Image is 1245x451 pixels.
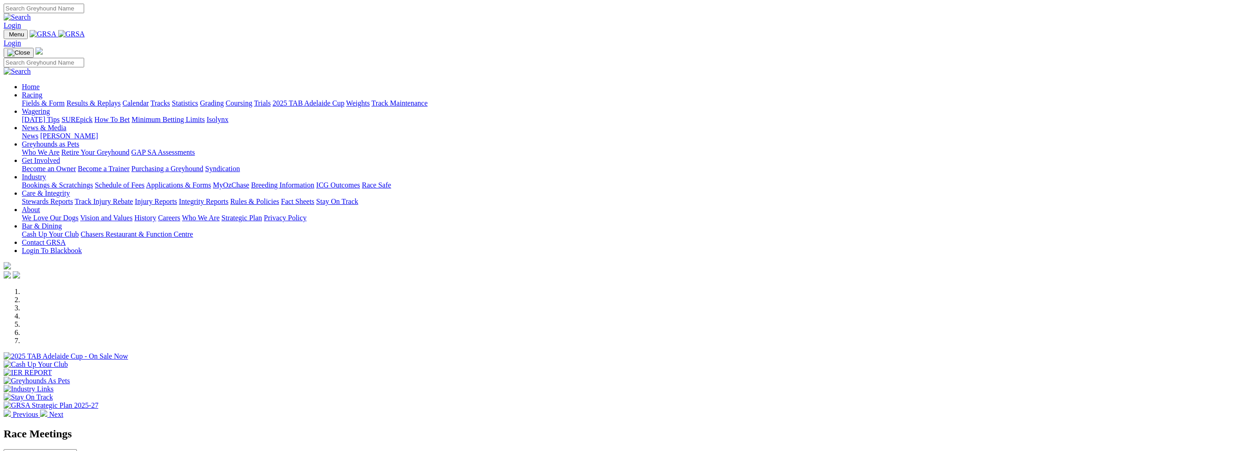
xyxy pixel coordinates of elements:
img: 2025 TAB Adelaide Cup - On Sale Now [4,352,128,360]
div: Racing [22,99,1241,107]
a: 2025 TAB Adelaide Cup [272,99,344,107]
div: Industry [22,181,1241,189]
a: Stay On Track [316,198,358,205]
a: Become a Trainer [78,165,130,172]
a: Bar & Dining [22,222,62,230]
img: GRSA [30,30,56,38]
a: News & Media [22,124,66,132]
div: News & Media [22,132,1241,140]
a: Industry [22,173,46,181]
img: Search [4,13,31,21]
img: logo-grsa-white.png [4,262,11,269]
a: GAP SA Assessments [131,148,195,156]
a: Track Injury Rebate [75,198,133,205]
img: GRSA Strategic Plan 2025-27 [4,401,98,410]
a: History [134,214,156,222]
img: Cash Up Your Club [4,360,68,369]
img: facebook.svg [4,271,11,279]
a: Syndication [205,165,240,172]
a: Calendar [122,99,149,107]
img: Search [4,67,31,76]
span: Menu [9,31,24,38]
a: Wagering [22,107,50,115]
img: Greyhounds As Pets [4,377,70,385]
a: Isolynx [207,116,228,123]
a: MyOzChase [213,181,249,189]
button: Toggle navigation [4,48,34,58]
a: Login To Blackbook [22,247,82,254]
a: Contact GRSA [22,238,66,246]
div: Care & Integrity [22,198,1241,206]
a: Home [22,83,40,91]
a: Integrity Reports [179,198,228,205]
a: Next [40,410,63,418]
a: Retire Your Greyhound [61,148,130,156]
div: About [22,214,1241,222]
a: Previous [4,410,40,418]
a: Become an Owner [22,165,76,172]
a: Purchasing a Greyhound [131,165,203,172]
a: ICG Outcomes [316,181,360,189]
a: Vision and Values [80,214,132,222]
img: logo-grsa-white.png [35,47,43,55]
a: Strategic Plan [222,214,262,222]
h2: Race Meetings [4,428,1241,440]
a: Who We Are [182,214,220,222]
img: GRSA [58,30,85,38]
a: Race Safe [362,181,391,189]
a: Cash Up Your Club [22,230,79,238]
input: Search [4,4,84,13]
a: Coursing [226,99,252,107]
a: Statistics [172,99,198,107]
a: Login [4,39,21,47]
a: Greyhounds as Pets [22,140,79,148]
img: IER REPORT [4,369,52,377]
a: Careers [158,214,180,222]
a: Fact Sheets [281,198,314,205]
a: Who We Are [22,148,60,156]
a: Trials [254,99,271,107]
img: chevron-right-pager-white.svg [40,410,47,417]
a: Stewards Reports [22,198,73,205]
a: Weights [346,99,370,107]
a: [PERSON_NAME] [40,132,98,140]
button: Toggle navigation [4,30,28,39]
a: Chasers Restaurant & Function Centre [81,230,193,238]
a: Results & Replays [66,99,121,107]
a: Login [4,21,21,29]
div: Bar & Dining [22,230,1241,238]
img: chevron-left-pager-white.svg [4,410,11,417]
div: Get Involved [22,165,1241,173]
a: Rules & Policies [230,198,279,205]
img: Stay On Track [4,393,53,401]
a: News [22,132,38,140]
a: Breeding Information [251,181,314,189]
a: Injury Reports [135,198,177,205]
a: Applications & Forms [146,181,211,189]
a: SUREpick [61,116,92,123]
a: Racing [22,91,42,99]
a: [DATE] Tips [22,116,60,123]
a: Get Involved [22,157,60,164]
a: Schedule of Fees [95,181,144,189]
a: Track Maintenance [372,99,428,107]
div: Wagering [22,116,1241,124]
img: twitter.svg [13,271,20,279]
a: How To Bet [95,116,130,123]
a: Minimum Betting Limits [131,116,205,123]
span: Next [49,410,63,418]
img: Industry Links [4,385,54,393]
a: Care & Integrity [22,189,70,197]
a: About [22,206,40,213]
a: Tracks [151,99,170,107]
a: Fields & Form [22,99,65,107]
a: We Love Our Dogs [22,214,78,222]
a: Grading [200,99,224,107]
a: Privacy Policy [264,214,307,222]
img: Close [7,49,30,56]
a: Bookings & Scratchings [22,181,93,189]
input: Search [4,58,84,67]
span: Previous [13,410,38,418]
div: Greyhounds as Pets [22,148,1241,157]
